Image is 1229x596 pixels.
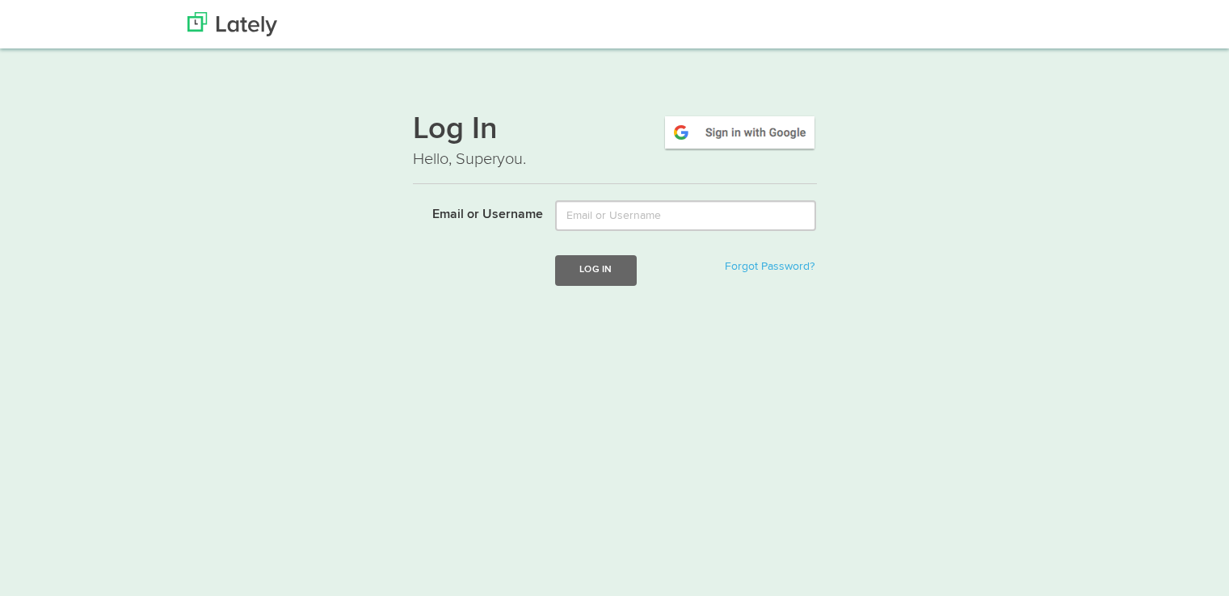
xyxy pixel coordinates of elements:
button: Log In [555,255,636,285]
a: Forgot Password? [725,261,814,272]
img: google-signin.png [663,114,817,151]
input: Email or Username [555,200,816,231]
p: Hello, Superyou. [413,148,817,171]
h1: Log In [413,114,817,148]
img: Lately [187,12,277,36]
label: Email or Username [401,200,544,225]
